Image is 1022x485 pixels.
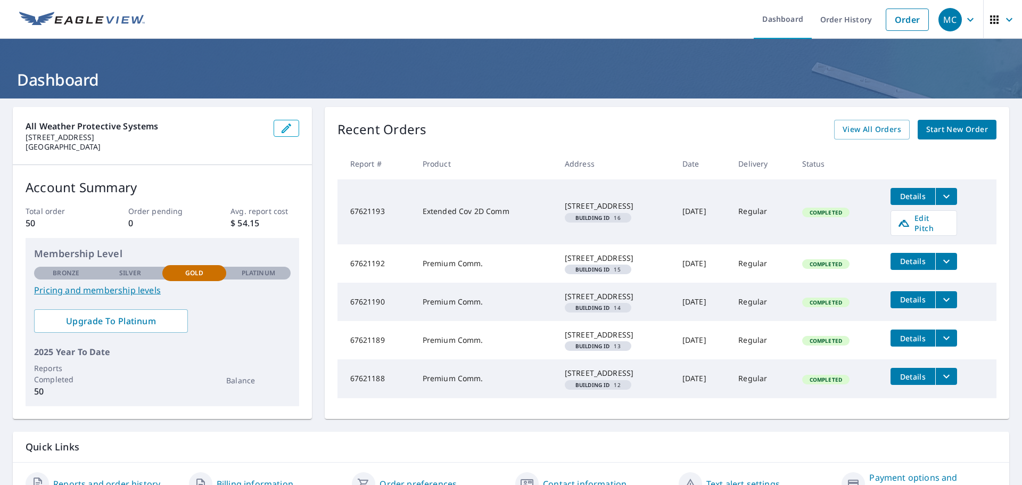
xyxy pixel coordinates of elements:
[565,201,665,211] div: [STREET_ADDRESS]
[34,346,291,358] p: 2025 Year To Date
[803,337,848,344] span: Completed
[414,179,556,244] td: Extended Cov 2D Comm
[569,382,627,388] span: 12
[730,148,793,179] th: Delivery
[891,188,935,205] button: detailsBtn-67621193
[414,359,556,398] td: Premium Comm.
[891,253,935,270] button: detailsBtn-67621192
[337,283,414,321] td: 67621190
[891,210,957,236] a: Edit Pitch
[13,69,1009,91] h1: Dashboard
[19,12,145,28] img: EV Logo
[897,256,929,266] span: Details
[26,120,265,133] p: All Weather Protective Systems
[938,8,962,31] div: MC
[337,148,414,179] th: Report #
[414,244,556,283] td: Premium Comm.
[242,268,275,278] p: Platinum
[803,209,848,216] span: Completed
[897,213,950,233] span: Edit Pitch
[556,148,674,179] th: Address
[803,299,848,306] span: Completed
[674,321,730,359] td: [DATE]
[897,191,929,201] span: Details
[935,291,957,308] button: filesDropdownBtn-67621190
[119,268,142,278] p: Silver
[565,291,665,302] div: [STREET_ADDRESS]
[565,368,665,379] div: [STREET_ADDRESS]
[886,9,929,31] a: Order
[337,321,414,359] td: 67621189
[26,217,94,229] p: 50
[730,359,793,398] td: Regular
[891,291,935,308] button: detailsBtn-67621190
[935,253,957,270] button: filesDropdownBtn-67621192
[569,267,627,272] span: 15
[569,305,627,310] span: 14
[414,283,556,321] td: Premium Comm.
[730,244,793,283] td: Regular
[26,440,996,454] p: Quick Links
[226,375,290,386] p: Balance
[730,321,793,359] td: Regular
[337,244,414,283] td: 67621192
[565,330,665,340] div: [STREET_ADDRESS]
[575,305,610,310] em: Building ID
[575,267,610,272] em: Building ID
[34,363,98,385] p: Reports Completed
[414,321,556,359] td: Premium Comm.
[674,283,730,321] td: [DATE]
[34,246,291,261] p: Membership Level
[53,268,79,278] p: Bronze
[337,179,414,244] td: 67621193
[337,120,427,139] p: Recent Orders
[803,260,848,268] span: Completed
[891,330,935,347] button: detailsBtn-67621189
[897,333,929,343] span: Details
[128,217,196,229] p: 0
[834,120,910,139] a: View All Orders
[575,382,610,388] em: Building ID
[674,244,730,283] td: [DATE]
[34,284,291,297] a: Pricing and membership levels
[794,148,882,179] th: Status
[414,148,556,179] th: Product
[26,133,265,142] p: [STREET_ADDRESS]
[569,343,627,349] span: 13
[730,283,793,321] td: Regular
[918,120,996,139] a: Start New Order
[569,215,627,220] span: 16
[897,294,929,305] span: Details
[935,368,957,385] button: filesDropdownBtn-67621188
[34,309,188,333] a: Upgrade To Platinum
[337,359,414,398] td: 67621188
[926,123,988,136] span: Start New Order
[185,268,203,278] p: Gold
[803,376,848,383] span: Completed
[230,217,299,229] p: $ 54.15
[674,179,730,244] td: [DATE]
[43,315,179,327] span: Upgrade To Platinum
[26,142,265,152] p: [GEOGRAPHIC_DATA]
[730,179,793,244] td: Regular
[843,123,901,136] span: View All Orders
[891,368,935,385] button: detailsBtn-67621188
[230,205,299,217] p: Avg. report cost
[935,188,957,205] button: filesDropdownBtn-67621193
[935,330,957,347] button: filesDropdownBtn-67621189
[674,359,730,398] td: [DATE]
[575,343,610,349] em: Building ID
[34,385,98,398] p: 50
[565,253,665,264] div: [STREET_ADDRESS]
[674,148,730,179] th: Date
[26,178,299,197] p: Account Summary
[128,205,196,217] p: Order pending
[26,205,94,217] p: Total order
[897,372,929,382] span: Details
[575,215,610,220] em: Building ID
